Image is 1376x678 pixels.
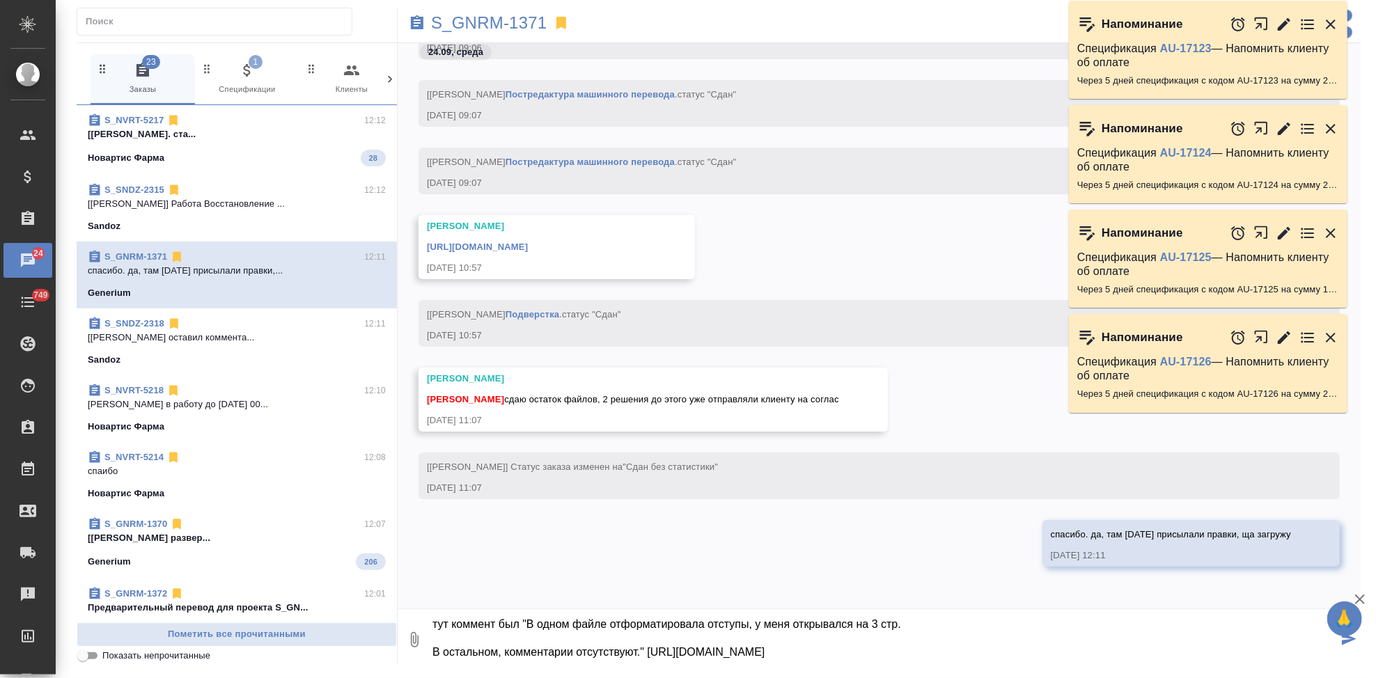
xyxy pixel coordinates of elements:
p: Напоминание [1102,122,1183,136]
span: "Сдан без статистики" [623,462,718,472]
p: 12:01 [364,587,386,601]
span: Спецификации [201,62,294,96]
div: [PERSON_NAME] [427,219,646,233]
button: Отложить [1230,120,1246,137]
p: Предварительный перевод для проекта S_GN... [88,601,386,615]
p: спаибо [88,464,386,478]
button: 🙏 [1327,601,1362,636]
button: Перейти в todo [1299,225,1316,242]
svg: Отписаться [166,113,180,127]
button: Редактировать [1276,225,1292,242]
a: 24 [3,243,52,278]
a: AU-17124 [1160,147,1212,159]
a: Постредактура машинного перевода [506,89,675,100]
div: S_NVRT-521812:10[PERSON_NAME] в работу до [DATE] 00...Новартис Фарма [77,375,397,442]
svg: Отписаться [167,317,181,331]
p: 12:11 [364,317,386,331]
p: Напоминание [1102,331,1183,345]
p: Спецификация — Напомнить клиенту об оплате [1077,355,1339,383]
button: Перейти в todo [1299,16,1316,33]
button: Открыть в новой вкладке [1253,218,1269,248]
a: Постредактура машинного перевода [506,157,675,167]
button: Отложить [1230,329,1246,346]
button: Открыть в новой вкладке [1253,9,1269,39]
svg: Отписаться [166,450,180,464]
p: Спецификация — Напомнить клиенту об оплате [1077,42,1339,70]
div: [PERSON_NAME] [427,372,839,386]
p: Generium [88,286,131,300]
input: Поиск [86,12,352,31]
p: 12:07 [364,517,386,531]
p: 12:10 [364,384,386,397]
p: Через 5 дней спецификация с кодом AU-17125 на сумму 1120.48 RUB будет просрочена [1077,283,1339,297]
p: Через 5 дней спецификация с кодом AU-17124 на сумму 28887.1 RUB будет просрочена [1077,178,1339,192]
div: S_SNDZ-231512:12[[PERSON_NAME]] Работа Восстановление ...Sandoz [77,175,397,242]
p: [[PERSON_NAME] развер... [88,531,386,545]
span: сдаю остаток файлов, 2 решения до этого уже отправляли клиенту на соглас [427,394,839,404]
button: Перейти в todo [1299,329,1316,346]
button: Редактировать [1276,329,1292,346]
p: Через 5 дней спецификация с кодом AU-17123 на сумму 29850.94 RUB будет просрочена [1077,74,1339,88]
p: 12:12 [364,183,386,197]
div: S_SNDZ-231812:11[[PERSON_NAME] оставил коммента...Sandoz [77,308,397,375]
p: [PERSON_NAME] в работу до [DATE] 00... [88,397,386,411]
a: S_NVRT-5214 [104,452,164,462]
p: [[PERSON_NAME]] Работа Восстановление ... [88,197,386,211]
span: [PERSON_NAME] [427,394,504,404]
p: [[PERSON_NAME] оставил коммента... [88,331,386,345]
p: спасибо. да, там [DATE] присылали правки,... [88,264,386,278]
span: Пометить все прочитанными [84,626,389,642]
div: [DATE] 09:07 [427,109,1291,123]
p: [[PERSON_NAME]. ста... [88,127,386,141]
button: Закрыть [1322,329,1339,346]
span: статус "Сдан" [678,89,737,100]
span: 28 [361,151,386,165]
span: статус "Сдан" [562,309,621,320]
span: 206 [356,555,386,569]
div: S_GNRM-137212:01Предварительный перевод для проекта S_GN...Generium25 [77,578,397,648]
div: S_NVRT-521712:12[[PERSON_NAME]. ста...Новартис Фарма28 [77,105,397,175]
p: Generium [88,555,131,569]
a: S_GNRM-1371 [104,251,167,262]
svg: Зажми и перетащи, чтобы поменять порядок вкладок [305,62,318,75]
p: Новартис Фарма [88,420,164,434]
svg: Зажми и перетащи, чтобы поменять порядок вкладок [201,62,214,75]
p: Sandoz [88,219,120,233]
p: Новартис Фарма [88,151,164,165]
button: Закрыть [1322,120,1339,137]
button: Редактировать [1276,120,1292,137]
span: 24 [25,246,52,260]
a: S_SNDZ-2315 [104,184,164,195]
a: S_SNDZ-2318 [104,318,164,329]
p: 12:12 [364,113,386,127]
span: спасибо. да, там [DATE] присылали правки, ща загружу [1051,529,1291,539]
div: [DATE] 10:57 [427,261,646,275]
a: AU-17125 [1160,251,1212,263]
svg: Отписаться [170,517,184,531]
button: Открыть в новой вкладке [1253,113,1269,143]
button: Отложить [1230,225,1246,242]
div: S_GNRM-137112:11спасибо. да, там [DATE] присылали правки,...Generium [77,242,397,308]
span: 🙏 [1333,604,1357,633]
div: [DATE] 12:11 [1051,549,1291,562]
p: Спецификация — Напомнить клиенту об оплате [1077,251,1339,278]
span: [[PERSON_NAME]] Статус заказа изменен на [427,462,718,472]
span: 749 [25,288,56,302]
span: статус "Сдан" [678,157,737,167]
svg: Зажми и перетащи, чтобы поменять порядок вкладок [96,62,109,75]
p: Sandoz [88,353,120,367]
a: S_NVRT-5218 [104,385,164,395]
span: Показать непрочитанные [102,649,210,663]
a: Подверстка [506,309,559,320]
div: [DATE] 10:57 [427,329,1291,342]
button: Закрыть [1322,225,1339,242]
p: Напоминание [1102,226,1183,240]
div: [DATE] 11:07 [427,413,839,427]
span: 23 [142,55,160,69]
div: S_GNRM-137012:07[[PERSON_NAME] развер...Generium206 [77,509,397,578]
a: AU-17126 [1160,356,1212,368]
button: Отложить [1230,16,1246,33]
a: S_GNRM-1372 [104,588,167,599]
p: 24.09, среда [428,45,483,59]
svg: Отписаться [170,250,184,264]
